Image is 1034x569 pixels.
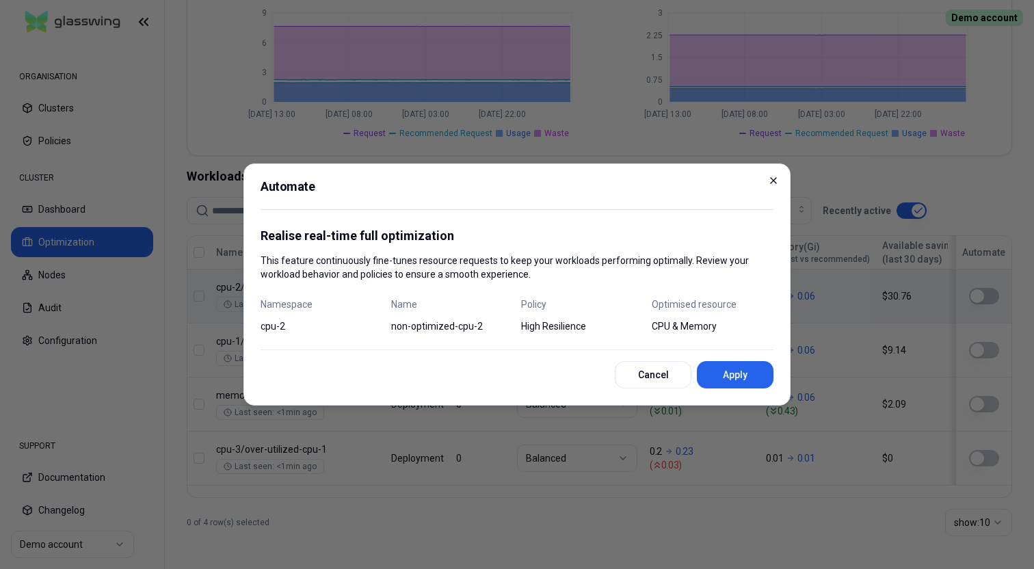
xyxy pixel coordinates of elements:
[261,226,773,281] div: This feature continuously fine-tunes resource requests to keep your workloads performing optimall...
[521,319,644,333] span: High Resilience
[261,181,773,210] h2: Automate
[521,297,644,311] span: Policy
[261,319,383,333] span: cpu-2
[615,361,691,388] button: Cancel
[261,297,383,311] span: Namespace
[697,361,773,388] button: Apply
[261,226,773,246] p: Realise real-time full optimization
[391,319,514,333] span: non-optimized-cpu-2
[391,297,514,311] span: Name
[652,297,774,311] span: Optimised resource
[652,319,774,333] span: CPU & Memory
